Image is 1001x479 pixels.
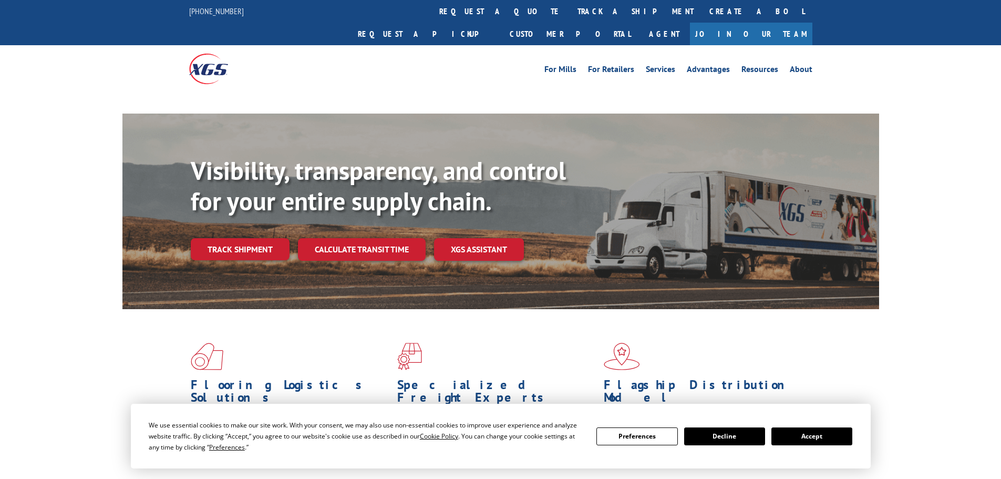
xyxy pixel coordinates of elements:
[638,23,690,45] a: Agent
[684,427,765,445] button: Decline
[687,65,730,77] a: Advantages
[771,427,852,445] button: Accept
[588,65,634,77] a: For Retailers
[690,23,812,45] a: Join Our Team
[191,238,290,260] a: Track shipment
[741,65,778,77] a: Resources
[149,420,584,453] div: We use essential cookies to make our site work. With your consent, we may also use non-essential ...
[191,379,389,409] h1: Flooring Logistics Solutions
[646,65,675,77] a: Services
[191,154,566,217] b: Visibility, transparency, and control for your entire supply chain.
[604,343,640,370] img: xgs-icon-flagship-distribution-model-red
[397,379,596,409] h1: Specialized Freight Experts
[604,379,802,409] h1: Flagship Distribution Model
[189,6,244,16] a: [PHONE_NUMBER]
[397,343,422,370] img: xgs-icon-focused-on-flooring-red
[544,65,576,77] a: For Mills
[790,65,812,77] a: About
[434,238,524,261] a: XGS ASSISTANT
[191,343,223,370] img: xgs-icon-total-supply-chain-intelligence-red
[502,23,638,45] a: Customer Portal
[298,238,426,261] a: Calculate transit time
[420,432,458,441] span: Cookie Policy
[350,23,502,45] a: Request a pickup
[596,427,677,445] button: Preferences
[209,443,245,452] span: Preferences
[131,404,871,468] div: Cookie Consent Prompt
